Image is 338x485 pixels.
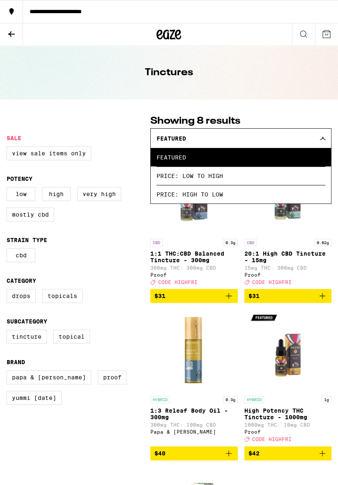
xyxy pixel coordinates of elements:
a: Open page for 1:1 THC:CBD Balanced Tincture - 300mg from Proof [150,152,238,289]
img: Proof - High Potency THC Tincture - 1000mg [247,309,329,392]
label: Mostly CBD [7,208,54,222]
legend: Subcategory [7,318,47,325]
p: CBD [244,239,257,246]
div: Papa & [PERSON_NAME] [150,429,238,434]
span: $31 [154,293,166,299]
label: Topicals [42,289,83,303]
p: 300mg THC: 100mg CBD [150,422,238,427]
span: Price: High to Low [156,185,325,203]
span: $40 [154,450,166,457]
label: Low [7,187,35,201]
p: 1:1 THC:CBD Balanced Tincture - 300mg [150,250,238,263]
legend: Brand [7,359,25,365]
label: High [42,187,71,201]
p: 1g [322,396,331,403]
a: Open page for High Potency THC Tincture - 1000mg from Proof [244,309,332,446]
legend: Category [7,277,36,284]
label: Very High [77,187,121,201]
label: CBD [7,248,35,262]
span: Featured [156,148,325,166]
p: HYBRID [244,396,264,403]
p: Showing 8 results [150,114,331,128]
button: Add to bag [244,289,332,303]
img: Papa & Barkley - 1:3 Releaf Body Oil - 300mg [153,309,235,392]
p: 20:1 High CBD Tincture - 15mg [244,250,332,263]
p: 15mg THC: 300mg CBD [244,265,332,270]
span: Price: Low to High [156,166,325,185]
p: 1000mg THC: 10mg CBD [244,422,332,427]
span: CODE HIGHFRI [252,279,292,285]
button: Add to bag [150,446,238,460]
label: View Sale Items Only [7,146,91,160]
div: Proof [244,272,332,277]
a: Open page for 1:3 Releaf Body Oil - 300mg from Papa & Barkley [150,309,238,446]
p: 0.3g [223,396,238,403]
label: Drops [7,289,36,303]
label: Topical [53,330,90,344]
label: Tincture [7,330,47,344]
p: CBD [150,239,163,246]
span: $31 [248,293,260,299]
label: Yummi [DATE] [7,391,62,405]
span: Hi. Need any help? [5,6,59,12]
button: Add to bag [150,289,238,303]
label: Proof [98,370,127,384]
legend: Sale [7,135,21,141]
legend: Strain Type [7,237,47,243]
a: Open page for 20:1 High CBD Tincture - 15mg from Proof [244,152,332,289]
h1: Tinctures [145,66,193,80]
p: HYBRID [150,396,170,403]
p: 0.02g [314,239,331,246]
span: $42 [248,450,260,457]
label: Papa & [PERSON_NAME] [7,370,91,384]
p: High Potency THC Tincture - 1000mg [244,407,332,420]
button: Add to bag [244,446,332,460]
span: CODE HIGHFRI [252,437,292,442]
p: 0.3g [223,239,238,246]
p: 300mg THC: 300mg CBD [150,265,238,270]
div: Proof [244,429,332,434]
legend: Potency [7,176,32,182]
span: Featured [156,135,186,142]
p: 1:3 Releaf Body Oil - 300mg [150,407,238,420]
div: Proof [150,272,238,277]
span: CODE HIGHFRI [158,279,198,285]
